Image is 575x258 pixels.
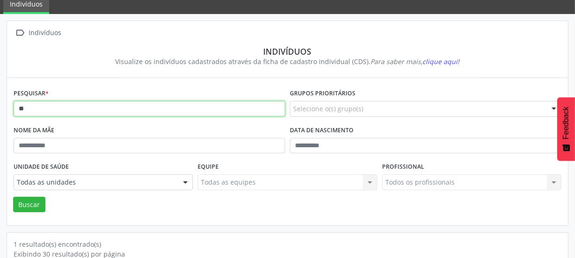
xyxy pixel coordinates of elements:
[17,178,174,187] span: Todas as unidades
[290,86,355,101] label: Grupos prioritários
[198,160,219,174] label: Equipe
[423,57,460,66] span: clique aqui!
[371,57,460,66] i: Para saber mais,
[20,57,555,66] div: Visualize os indivíduos cadastrados através da ficha de cadastro individual (CDS).
[13,197,45,213] button: Buscar
[14,123,54,138] label: Nome da mãe
[20,46,555,57] div: Indivíduos
[14,26,27,40] i: 
[14,160,69,174] label: Unidade de saúde
[562,107,570,139] span: Feedback
[293,104,363,114] span: Selecione o(s) grupo(s)
[290,123,354,138] label: Data de nascimento
[27,26,63,40] div: Indivíduos
[557,97,575,161] button: Feedback - Mostrar pesquisa
[382,160,424,174] label: Profissional
[14,86,49,101] label: Pesquisar
[14,239,561,249] div: 1 resultado(s) encontrado(s)
[14,26,63,40] a:  Indivíduos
